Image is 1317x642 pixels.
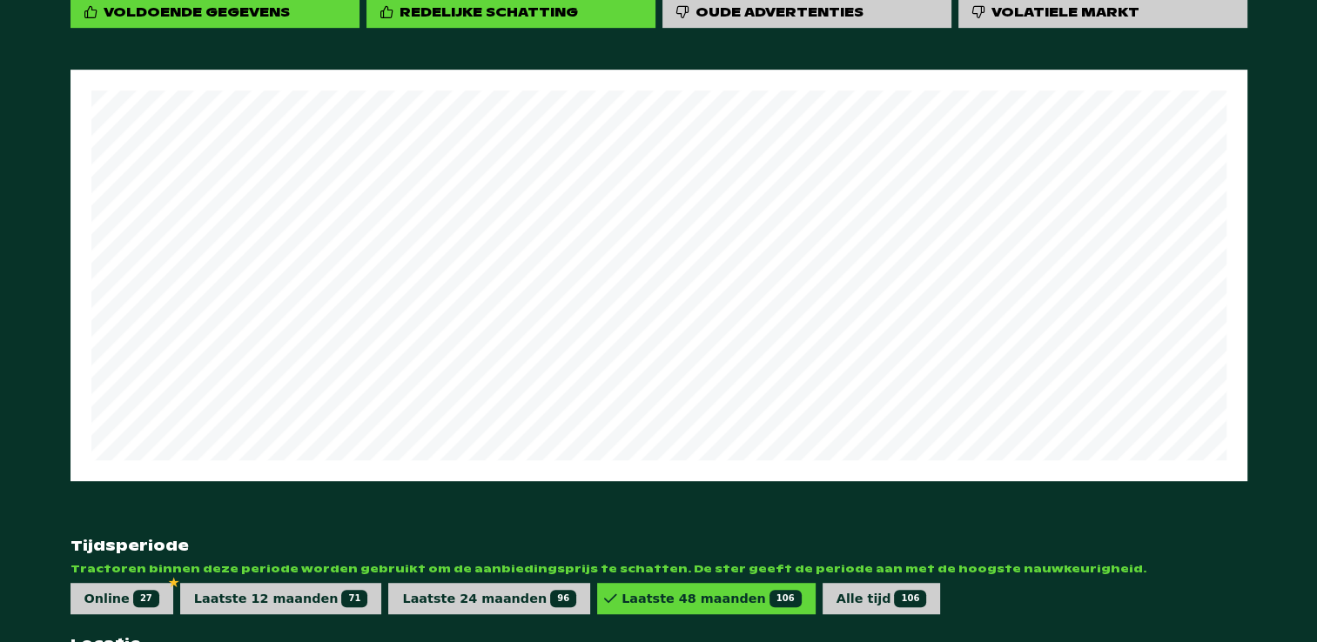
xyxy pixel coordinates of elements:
[402,590,576,607] div: Laatste 24 maanden
[71,562,1247,576] span: Tractoren binnen deze periode worden gebruikt om de aanbiedingsprijs te schatten. De ster geeft d...
[769,590,802,607] span: 106
[71,537,1247,555] strong: Tijdsperiode
[622,590,802,607] div: Laatste 48 maanden
[550,590,576,607] span: 96
[894,590,926,607] span: 106
[341,590,367,607] span: 71
[133,590,159,607] span: 27
[400,3,578,20] div: Redelijke schatting
[837,590,927,607] div: Alle tijd
[194,590,368,607] div: Laatste 12 maanden
[84,590,159,607] div: Online
[695,3,863,20] div: Oude advertenties
[991,3,1139,20] div: Volatiele markt
[104,3,290,20] div: Voldoende gegevens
